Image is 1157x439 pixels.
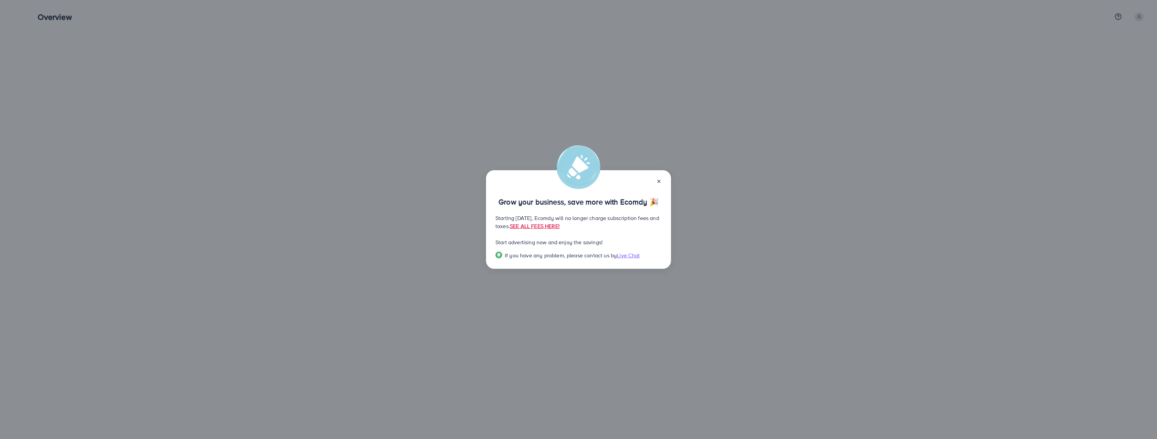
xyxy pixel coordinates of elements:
[495,252,502,258] img: Popup guide
[617,252,640,259] span: Live Chat
[557,145,600,189] img: alert
[495,214,662,230] p: Starting [DATE], Ecomdy will no longer charge subscription fees and taxes.
[495,198,662,206] p: Grow your business, save more with Ecomdy 🎉
[510,222,560,230] a: SEE ALL FEES HERE!
[505,252,617,259] span: If you have any problem, please contact us by
[495,238,662,246] p: Start advertising now and enjoy the savings!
